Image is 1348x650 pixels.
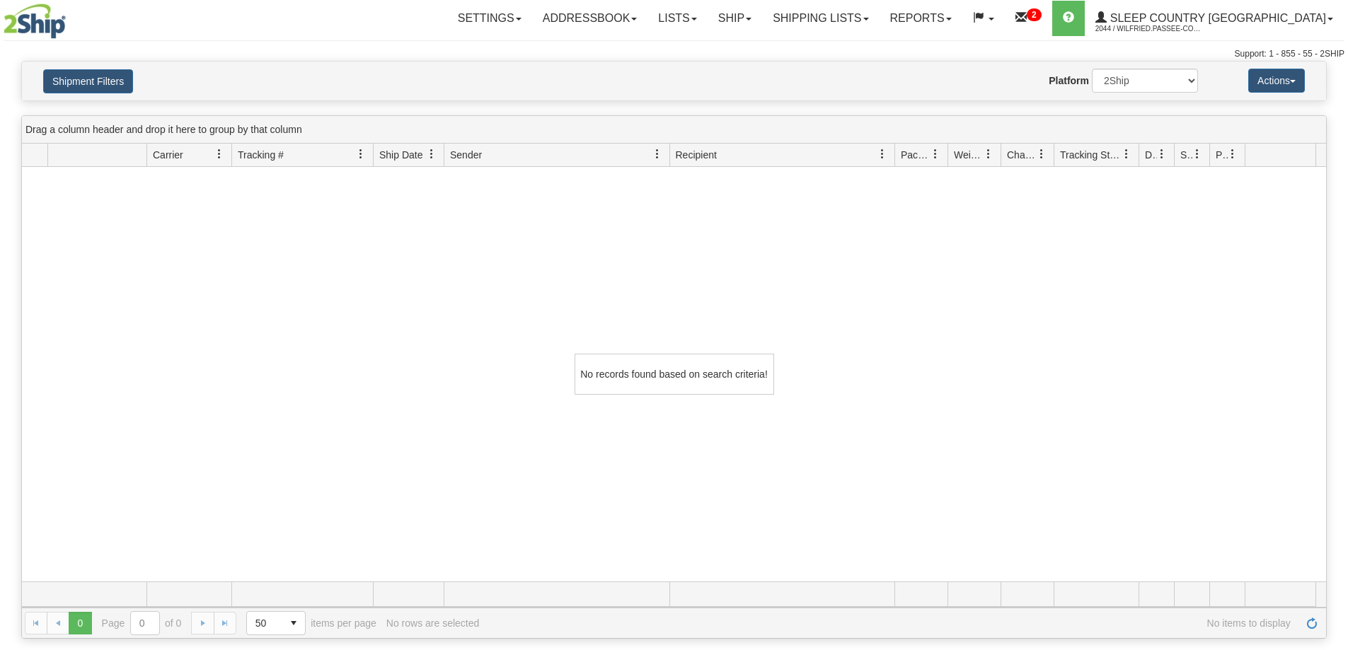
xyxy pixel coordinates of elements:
span: No items to display [489,617,1291,629]
span: Page sizes drop down [246,611,306,635]
span: select [282,612,305,634]
div: grid grouping header [22,116,1326,144]
button: Shipment Filters [43,69,133,93]
button: Actions [1248,69,1305,93]
div: Support: 1 - 855 - 55 - 2SHIP [4,48,1344,60]
span: Charge [1007,148,1037,162]
a: Charge filter column settings [1030,142,1054,166]
span: Recipient [676,148,717,162]
a: 2 [1005,1,1052,36]
a: Ship [708,1,762,36]
span: Pickup Status [1216,148,1228,162]
img: logo2044.jpg [4,4,66,39]
div: No records found based on search criteria! [575,354,774,395]
a: Carrier filter column settings [207,142,231,166]
span: Carrier [153,148,183,162]
span: Sender [450,148,482,162]
span: Sleep Country [GEOGRAPHIC_DATA] [1107,12,1326,24]
span: Delivery Status [1145,148,1157,162]
a: Addressbook [532,1,648,36]
a: Shipment Issues filter column settings [1185,142,1209,166]
a: Weight filter column settings [977,142,1001,166]
span: 50 [255,616,274,630]
a: Pickup Status filter column settings [1221,142,1245,166]
a: Packages filter column settings [923,142,947,166]
span: Shipment Issues [1180,148,1192,162]
span: Tracking # [238,148,284,162]
a: Sender filter column settings [645,142,669,166]
a: Tracking # filter column settings [349,142,373,166]
label: Platform [1049,74,1089,88]
a: Lists [647,1,707,36]
iframe: chat widget [1315,253,1347,397]
span: Page 0 [69,612,91,634]
a: Refresh [1301,612,1323,634]
span: Weight [954,148,984,162]
a: Ship Date filter column settings [420,142,444,166]
div: No rows are selected [386,617,480,629]
a: Shipping lists [762,1,879,36]
span: Packages [901,148,931,162]
a: Tracking Status filter column settings [1114,142,1139,166]
span: Ship Date [379,148,422,162]
span: Page of 0 [102,611,182,635]
span: 2044 / Wilfried.Passee-Coutrin [1095,22,1202,36]
span: items per page [246,611,376,635]
a: Reports [880,1,962,36]
sup: 2 [1027,8,1042,21]
a: Settings [447,1,532,36]
span: Tracking Status [1060,148,1122,162]
a: Sleep Country [GEOGRAPHIC_DATA] 2044 / Wilfried.Passee-Coutrin [1085,1,1344,36]
a: Recipient filter column settings [870,142,894,166]
a: Delivery Status filter column settings [1150,142,1174,166]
